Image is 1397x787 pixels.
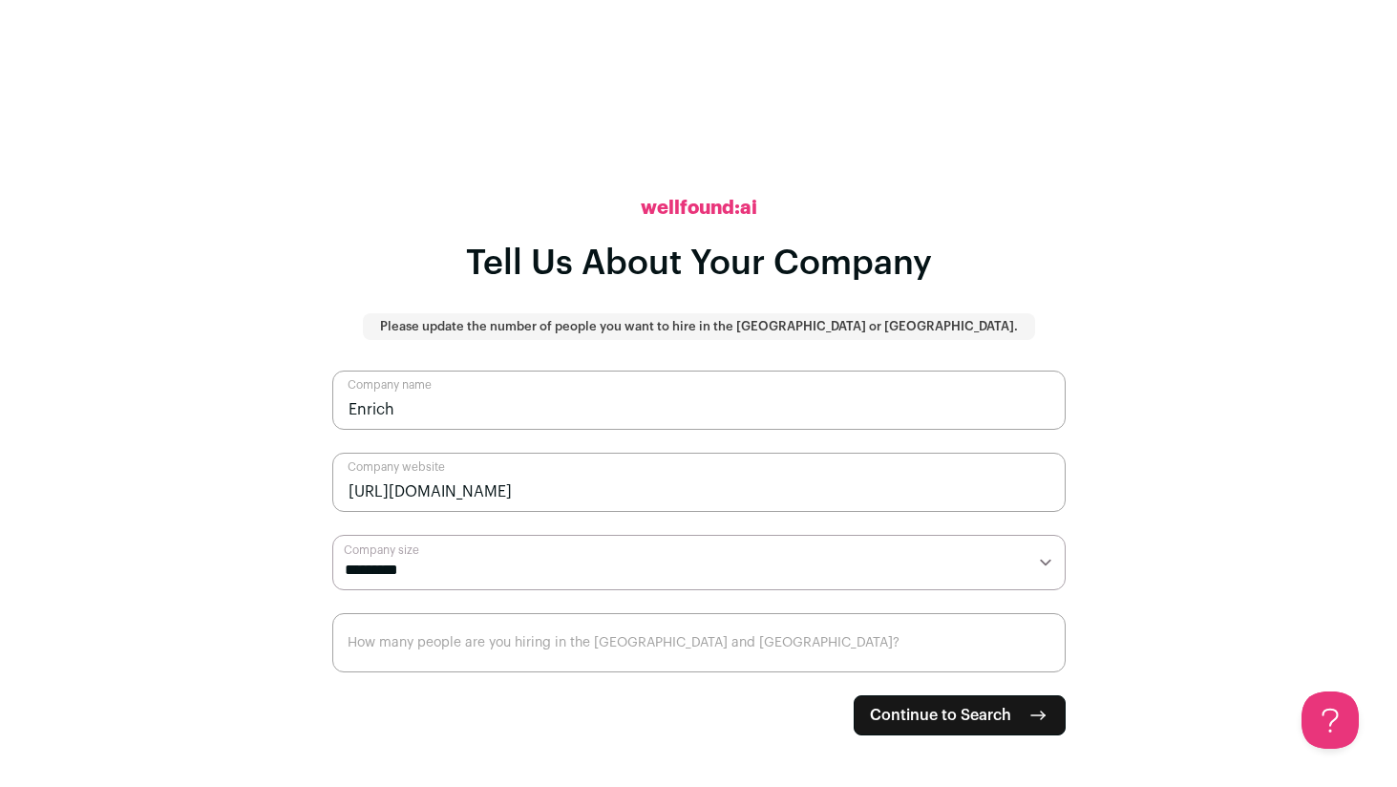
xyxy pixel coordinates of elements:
h1: Tell Us About Your Company [466,245,932,283]
h2: wellfound:ai [641,195,757,222]
button: Continue to Search [854,695,1066,735]
input: Company website [332,453,1066,512]
p: Please update the number of people you want to hire in the [GEOGRAPHIC_DATA] or [GEOGRAPHIC_DATA]. [380,319,1018,334]
iframe: Toggle Customer Support [1302,691,1359,749]
input: Company name [332,371,1066,430]
input: How many people are you hiring in the US and Canada? [332,613,1066,672]
span: Continue to Search [870,704,1011,727]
